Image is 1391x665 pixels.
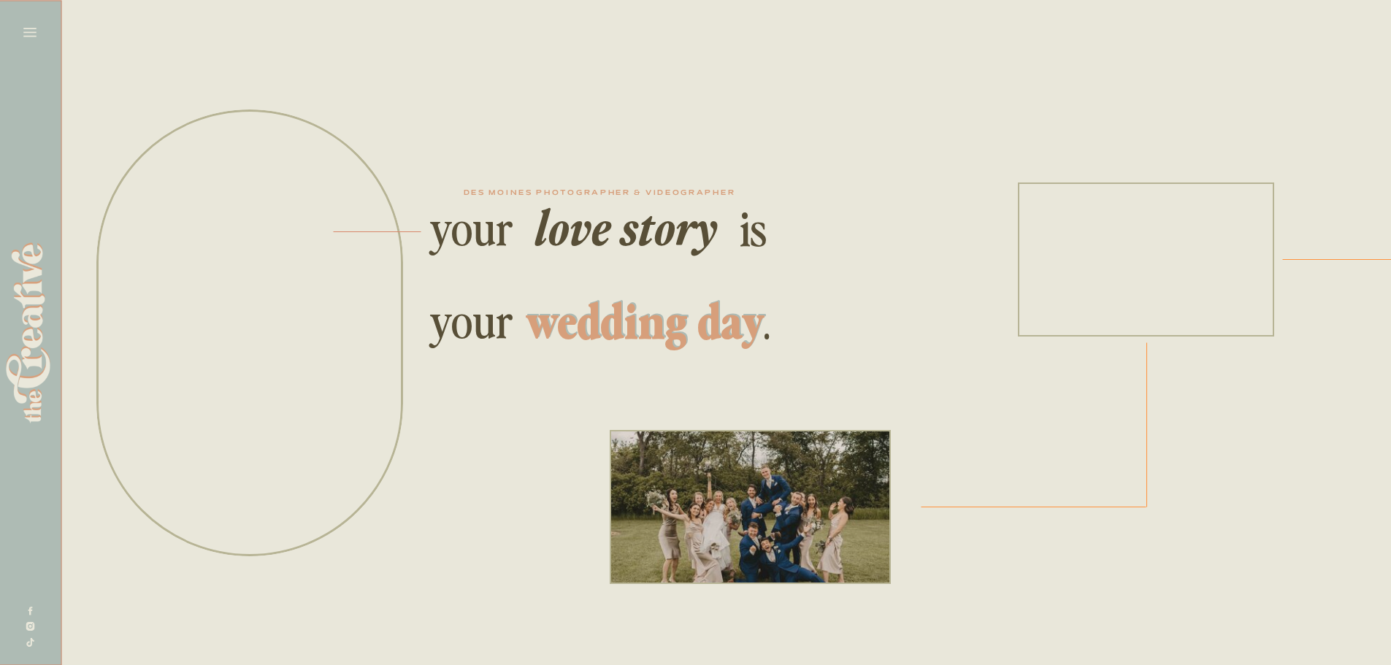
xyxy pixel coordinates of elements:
[430,291,520,346] h2: your
[421,190,778,199] h1: des moines photographer & videographer
[517,292,773,343] h2: wedding day
[763,292,772,347] h2: .
[727,199,779,254] h2: is
[522,199,729,250] h2: love story
[430,199,520,258] h2: your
